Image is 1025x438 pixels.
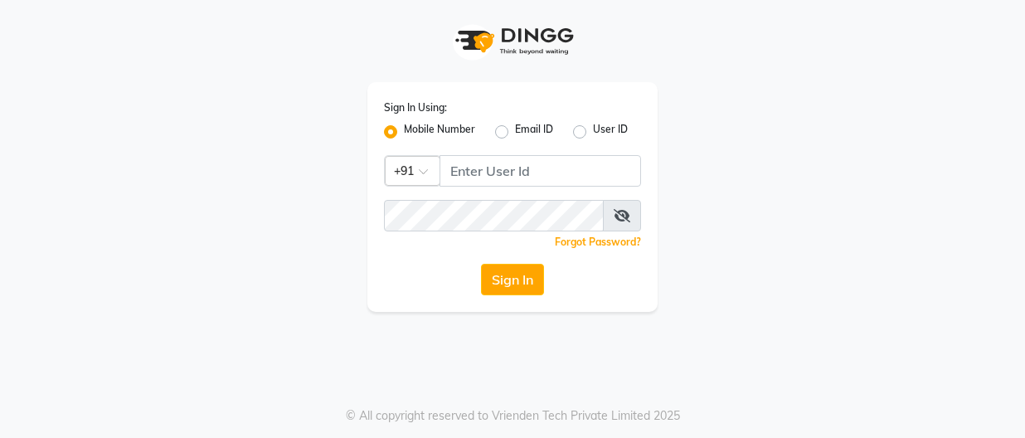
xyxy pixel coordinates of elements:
[515,122,553,142] label: Email ID
[384,100,447,115] label: Sign In Using:
[446,17,579,66] img: logo1.svg
[440,155,641,187] input: Username
[384,200,604,231] input: Username
[404,122,475,142] label: Mobile Number
[555,236,641,248] a: Forgot Password?
[593,122,628,142] label: User ID
[481,264,544,295] button: Sign In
